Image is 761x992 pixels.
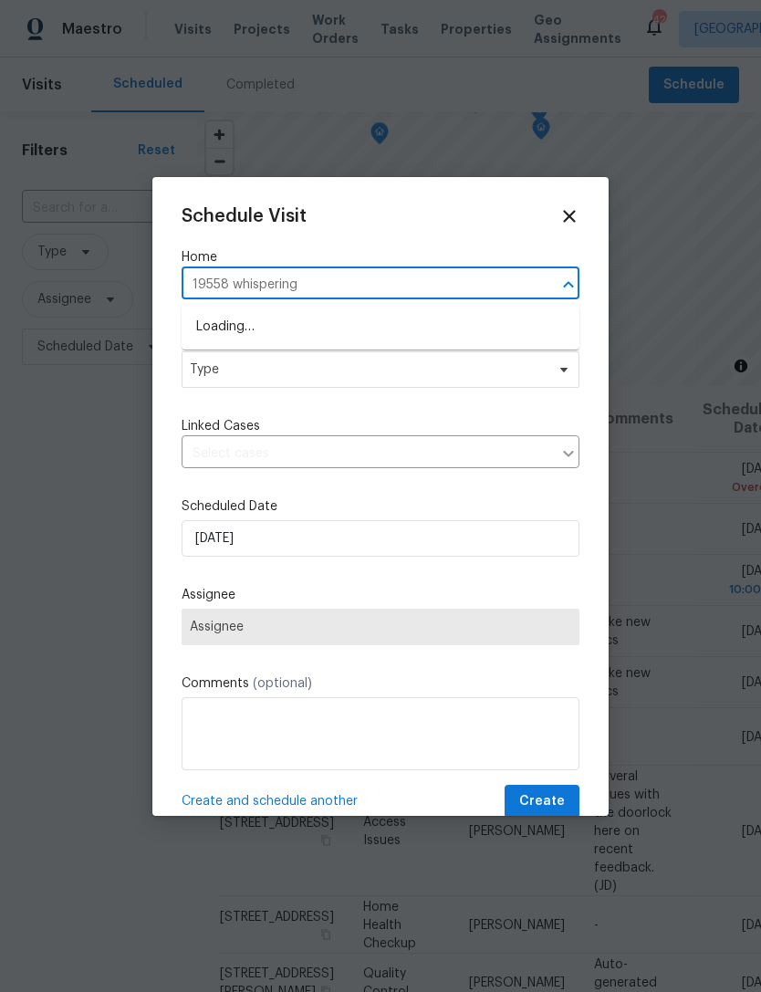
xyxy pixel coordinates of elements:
span: Type [190,360,545,379]
span: Create [519,790,565,813]
input: M/D/YYYY [182,520,579,557]
button: Close [556,272,581,298]
input: Select cases [182,440,552,468]
button: Create [505,785,579,819]
span: Schedule Visit [182,207,307,225]
label: Home [182,248,579,266]
label: Scheduled Date [182,497,579,516]
span: Assignee [190,620,571,634]
span: Create and schedule another [182,792,358,810]
span: Linked Cases [182,417,260,435]
label: Assignee [182,586,579,604]
label: Comments [182,674,579,693]
span: Close [559,206,579,226]
span: (optional) [253,677,312,690]
div: Loading… [182,305,579,350]
input: Enter in an address [182,271,528,299]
